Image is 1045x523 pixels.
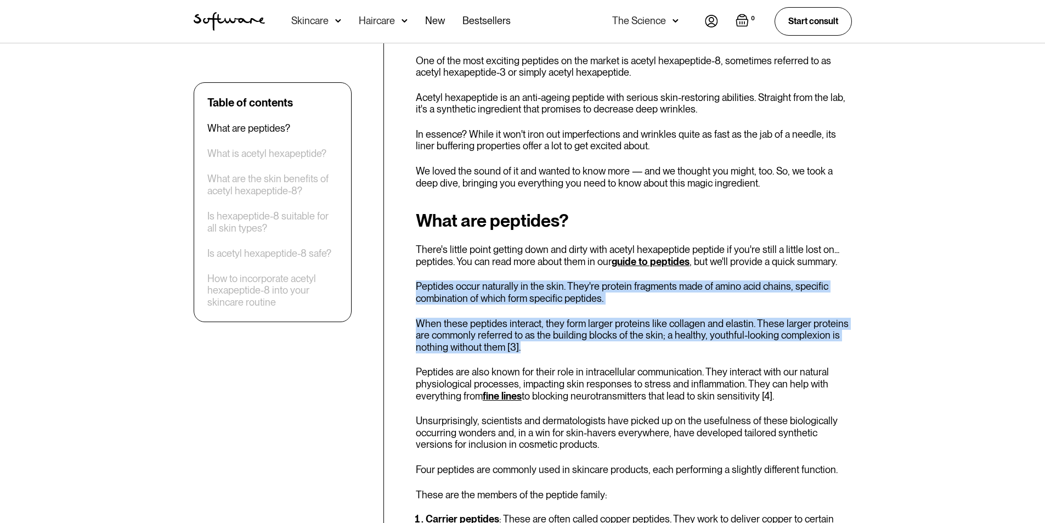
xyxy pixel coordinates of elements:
[612,256,690,267] a: guide to peptides
[749,14,757,24] div: 0
[416,489,852,501] p: These are the members of the peptide family:
[416,318,852,353] p: When these peptides interact, they form larger proteins like collagen and elastin. These larger p...
[291,15,329,26] div: Skincare
[402,15,408,26] img: arrow down
[207,272,338,308] a: How to incorporate acetyl hexapeptide-8 into your skincare routine
[207,173,338,196] a: What are the skin benefits of acetyl hexapeptide-8?
[416,55,852,78] p: One of the most exciting peptides on the market is acetyl hexapeptide-8, sometimes referred to as...
[207,96,293,109] div: Table of contents
[416,244,852,267] p: There's little point getting down and dirty with acetyl hexapeptide peptide if you're still a lit...
[416,415,852,451] p: Unsurprisingly, scientists and dermatologists have picked up on the usefulness of these biologica...
[207,247,331,259] a: Is acetyl hexapeptide-8 safe?
[416,366,852,402] p: Peptides are also known for their role in intracellular communication. They interact with our nat...
[207,148,326,160] a: What is acetyl hexapeptide?
[194,12,265,31] img: Software Logo
[416,165,852,189] p: We loved the sound of it and wanted to know more — and we thought you might, too. So, we took a d...
[416,464,852,476] p: Four peptides are commonly used in skincare products, each performing a slightly different function.
[483,390,522,402] a: fine lines
[673,15,679,26] img: arrow down
[207,210,338,234] a: Is hexapeptide-8 suitable for all skin types?
[736,14,757,29] a: Open empty cart
[416,128,852,152] p: In essence? While it won't iron out imperfections and wrinkles quite as fast as the jab of a need...
[416,211,852,230] h2: What are peptides?
[335,15,341,26] img: arrow down
[207,122,290,134] a: What are peptides?
[359,15,395,26] div: Haircare
[194,12,265,31] a: home
[612,15,666,26] div: The Science
[775,7,852,35] a: Start consult
[416,280,852,304] p: Peptides occur naturally in the skin. They're protein fragments made of amino acid chains, specif...
[416,92,852,115] p: Acetyl hexapeptide is an anti-ageing peptide with serious skin-restoring abilities. Straight from...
